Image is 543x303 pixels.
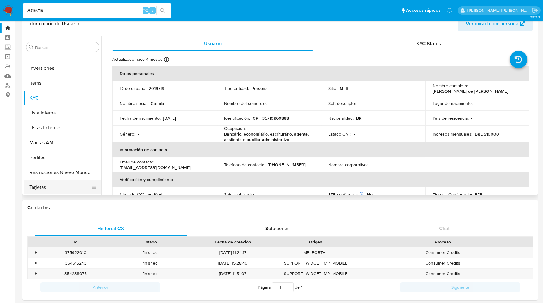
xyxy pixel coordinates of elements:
p: Tipo entidad : [224,86,249,91]
p: Sujeto obligado : [224,192,255,197]
p: Sitio : [328,86,337,91]
div: Origen [283,239,348,245]
button: Marcas AML [24,135,101,150]
div: Id [43,239,108,245]
button: Siguiente [400,282,520,292]
span: ⌥ [143,7,148,13]
p: [PHONE_NUMBER] [268,162,306,167]
button: Inversiones [24,61,101,76]
p: - [269,100,270,106]
p: Soft descriptor : [328,100,357,106]
span: Historial CX [97,225,124,232]
input: Buscar usuario o caso... [23,7,171,15]
p: rene.vale@mercadolibre.com [467,7,530,13]
p: CPF 35710960888 [253,115,289,121]
div: • [35,271,37,277]
p: - [370,162,371,167]
p: - [354,131,355,137]
p: - [486,192,487,197]
div: [DATE] 11:51:07 [188,269,278,279]
p: Nombre corporativo : [328,162,368,167]
button: KYC [24,91,101,105]
p: Nivel de KYC : [120,192,145,197]
p: Persona [251,86,268,91]
p: Bancário, economiário, escriturário, agente, assitente e auxiliar administrativo [224,131,311,142]
p: BRL $10000 [475,131,499,137]
div: MP_PORTAL [278,247,353,258]
p: Nombre social : [120,100,148,106]
span: 1 [301,284,302,290]
a: Salir [532,7,538,14]
p: ID de usuario : [120,86,146,91]
span: Usuario [204,40,222,47]
span: Ver mirada por persona [466,16,519,31]
div: • [35,250,37,256]
span: Accesos rápidos [406,7,441,14]
div: Proceso [357,239,528,245]
div: SUPPORT_WIDGET_MP_MOBILE [278,269,353,279]
p: Identificación : [224,115,250,121]
input: Buscar [35,45,96,50]
p: Teléfono de contacto : [224,162,265,167]
th: Información de contacto [112,142,529,157]
div: SUPPORT_WIDGET_MP_MOBILE [278,258,353,268]
p: Nombre del comercio : [224,100,267,106]
p: - [471,115,472,121]
span: Página de [258,282,302,292]
button: search-icon [156,6,169,15]
p: Camila [151,100,164,106]
span: s [152,7,153,13]
button: Ver mirada por persona [458,16,533,31]
div: Estado [117,239,183,245]
span: KYC Status [416,40,441,47]
div: Fecha de creación [192,239,274,245]
div: • [35,260,37,266]
p: Nacionalidad : [328,115,354,121]
div: Consumer Credits [353,258,533,268]
p: Actualizado hace 4 meses [112,56,162,62]
p: [PERSON_NAME] de [PERSON_NAME] [433,88,508,94]
div: finished [113,258,187,268]
h1: Contactos [27,205,533,211]
div: [DATE] 11:24:17 [188,247,278,258]
p: - [257,192,258,197]
p: - [475,100,476,106]
div: 354238075 [38,269,113,279]
p: No [367,192,373,197]
span: 3.163.0 [530,15,540,20]
p: Fecha de nacimiento : [120,115,161,121]
p: País de residencia : [433,115,469,121]
p: - [360,100,361,106]
button: Buscar [29,45,34,50]
p: Lugar de nacimiento : [433,100,473,106]
button: Lista Interna [24,105,101,120]
div: 364615243 [38,258,113,268]
button: Items [24,76,101,91]
span: Chat [439,225,450,232]
button: Restricciones Nuevo Mundo [24,165,101,180]
p: Nombre completo : [433,83,468,88]
div: finished [113,269,187,279]
p: Ocupación : [224,126,246,131]
a: Notificaciones [447,8,452,13]
button: Perfiles [24,150,101,165]
p: Ingresos mensuales : [433,131,472,137]
p: Tipo de Confirmación PEP : [433,192,483,197]
p: - [138,131,139,137]
p: 2019719 [149,86,164,91]
div: [DATE] 15:28:46 [188,258,278,268]
div: 375922010 [38,247,113,258]
h1: Información de Usuario [27,20,79,27]
p: Email de contacto : [120,159,154,165]
div: finished [113,247,187,258]
button: Anterior [40,282,160,292]
p: MLB [340,86,348,91]
p: Género : [120,131,135,137]
th: Verificación y cumplimiento [112,172,529,187]
button: Listas Externas [24,120,101,135]
span: Soluciones [265,225,290,232]
p: PEP confirmado : [328,192,364,197]
p: [DATE] [163,115,176,121]
th: Datos personales [112,66,529,81]
p: verified [148,192,162,197]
